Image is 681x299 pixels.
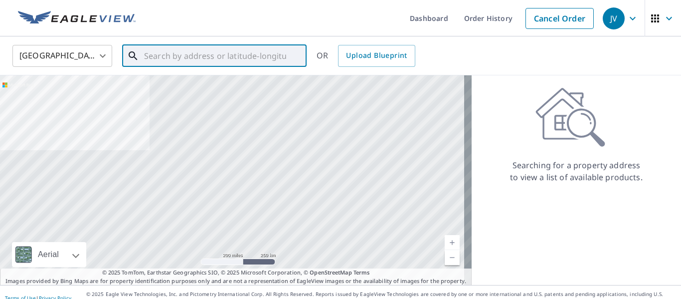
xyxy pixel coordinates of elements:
p: Searching for a property address to view a list of available products. [510,159,643,183]
div: JV [603,7,625,29]
img: EV Logo [18,11,136,26]
a: Current Level 5, Zoom Out [445,250,460,265]
a: OpenStreetMap [310,269,351,276]
div: OR [317,45,415,67]
div: Aerial [12,242,86,267]
input: Search by address or latitude-longitude [144,42,286,70]
span: © 2025 TomTom, Earthstar Geographics SIO, © 2025 Microsoft Corporation, © [102,269,370,277]
span: Upload Blueprint [346,49,407,62]
div: [GEOGRAPHIC_DATA] [12,42,112,70]
a: Terms [353,269,370,276]
div: Aerial [35,242,62,267]
a: Current Level 5, Zoom In [445,235,460,250]
a: Upload Blueprint [338,45,415,67]
a: Cancel Order [525,8,594,29]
